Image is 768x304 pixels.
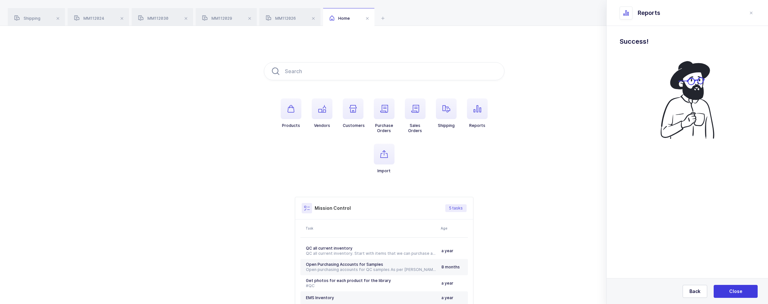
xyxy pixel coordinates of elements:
[441,226,466,231] div: Age
[747,9,755,17] button: close drawer
[330,16,350,21] span: Home
[729,288,742,295] span: Close
[651,57,724,142] img: coffee.svg
[374,98,395,133] button: PurchaseOrders
[281,98,301,128] button: Products
[138,16,168,21] span: MM112030
[266,16,296,21] span: MM112026
[449,206,463,211] span: 5 tasks
[306,278,391,283] span: Get photos for each product for the library
[315,205,351,211] h3: Mission Control
[306,251,436,256] div: QC all current inventory. Start with items that we can purchase a sample from Schein. #[GEOGRAPHI...
[441,248,453,253] span: a year
[620,36,755,47] h1: Success!
[441,295,453,300] span: a year
[441,281,453,286] span: a year
[343,98,365,128] button: Customers
[306,226,437,231] div: Task
[683,285,707,298] button: Back
[441,265,460,269] span: 8 months
[306,246,352,251] span: QC all current inventory
[74,16,104,21] span: MM112024
[14,16,40,21] span: Shipping
[714,285,758,298] button: Close
[436,98,457,128] button: Shipping
[306,283,436,288] div: #QC
[306,267,436,272] div: Open purchasing accounts for QC samples As per [PERSON_NAME], we had an account with [PERSON_NAME...
[306,295,334,300] span: EMS Inventory
[202,16,232,21] span: MM112029
[689,288,700,295] span: Back
[638,9,660,17] span: Reports
[312,98,332,128] button: Vendors
[374,144,395,174] button: Import
[306,262,383,267] span: Open Purchasing Accounts for Samples
[467,98,488,128] button: Reports
[264,62,504,80] input: Search
[405,98,426,133] button: SalesOrders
